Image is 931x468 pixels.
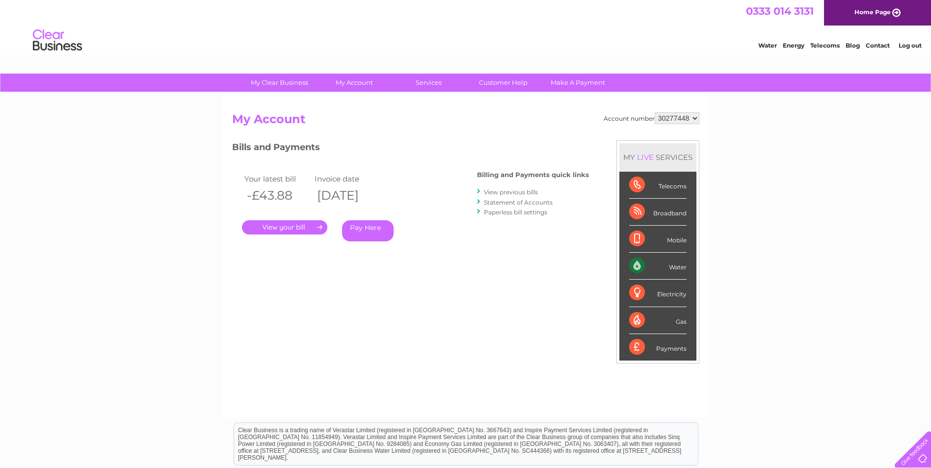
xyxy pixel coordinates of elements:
[477,171,589,179] h4: Billing and Payments quick links
[783,42,804,49] a: Energy
[232,140,589,157] h3: Bills and Payments
[484,208,547,216] a: Paperless bill settings
[629,307,687,334] div: Gas
[242,172,313,185] td: Your latest bill
[629,226,687,253] div: Mobile
[758,42,777,49] a: Water
[463,74,544,92] a: Customer Help
[866,42,890,49] a: Contact
[629,334,687,361] div: Payments
[388,74,469,92] a: Services
[239,74,320,92] a: My Clear Business
[899,42,922,49] a: Log out
[342,220,394,241] a: Pay Here
[242,220,327,234] a: .
[846,42,860,49] a: Blog
[314,74,395,92] a: My Account
[619,143,696,171] div: MY SERVICES
[312,185,383,206] th: [DATE]
[232,112,699,131] h2: My Account
[604,112,699,124] div: Account number
[629,172,687,199] div: Telecoms
[629,280,687,307] div: Electricity
[635,153,656,162] div: LIVE
[484,199,553,206] a: Statement of Accounts
[484,188,538,196] a: View previous bills
[32,26,82,55] img: logo.png
[629,199,687,226] div: Broadband
[242,185,313,206] th: -£43.88
[810,42,840,49] a: Telecoms
[629,253,687,280] div: Water
[312,172,383,185] td: Invoice date
[537,74,618,92] a: Make A Payment
[234,5,698,48] div: Clear Business is a trading name of Verastar Limited (registered in [GEOGRAPHIC_DATA] No. 3667643...
[746,5,814,17] a: 0333 014 3131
